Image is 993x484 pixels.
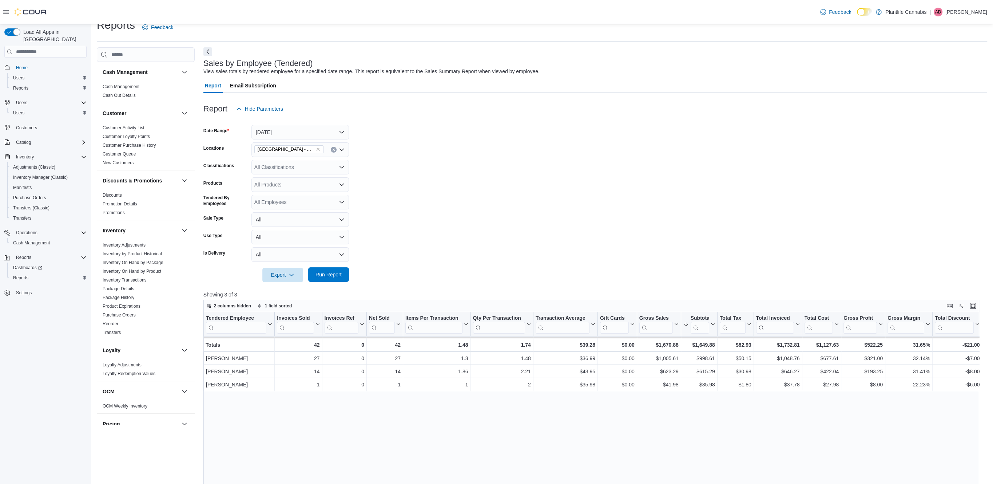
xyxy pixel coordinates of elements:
span: Loyalty Adjustments [103,362,142,368]
a: Product Expirations [103,304,140,309]
p: [PERSON_NAME] [945,8,987,16]
button: Transaction Average [536,315,595,334]
div: $82.93 [719,341,751,349]
a: Inventory On Hand by Package [103,260,163,265]
div: $422.04 [805,367,839,376]
button: 1 field sorted [255,302,295,310]
div: 31.65% [887,341,930,349]
div: 27 [369,354,401,363]
div: Invoices Sold [277,315,314,322]
span: Export [267,268,299,282]
label: Sale Type [203,215,223,221]
div: Subtotal [690,315,709,334]
div: Antoinette De Raucourt [934,8,942,16]
div: 0 [324,354,364,363]
button: Operations [13,228,40,237]
div: 1.48 [473,354,531,363]
span: Promotions [103,210,125,216]
div: Gross Sales [639,315,672,322]
button: Purchase Orders [7,193,90,203]
button: Qty Per Transaction [473,315,531,334]
span: Home [16,65,28,71]
div: Invoices Ref [324,315,358,334]
button: Total Tax [719,315,751,334]
div: Loyalty [97,361,195,381]
a: Transfers [10,214,34,223]
div: Total Invoiced [756,315,794,322]
button: Settings [1,287,90,298]
div: $623.29 [639,367,678,376]
button: Open list of options [339,147,345,153]
a: Inventory On Hand by Product [103,269,161,274]
a: Loyalty Redemption Values [103,371,155,376]
span: Email Subscription [230,78,276,93]
div: $615.29 [683,367,715,376]
div: Items Per Transaction [405,315,462,322]
span: Reports [13,253,87,262]
span: Reports [13,85,28,91]
a: Customer Purchase History [103,143,156,148]
a: Cash Management [103,84,139,89]
button: Invoices Ref [324,315,364,334]
button: Reports [7,273,90,283]
h3: Loyalty [103,347,120,354]
button: Net Sold [369,315,401,334]
h3: Discounts & Promotions [103,177,162,184]
button: Customer [180,109,189,118]
span: Inventory [16,154,34,160]
span: Promotion Details [103,201,137,207]
div: 1.86 [405,367,468,376]
button: Gift Cards [600,315,635,334]
div: Total Discount [935,315,974,322]
span: Users [10,109,87,117]
span: Users [13,98,87,107]
span: 1 field sorted [265,303,292,309]
button: Cash Management [180,68,189,76]
span: Customers [16,125,37,131]
div: $36.99 [536,354,595,363]
div: Tendered Employee [206,315,266,334]
h3: OCM [103,388,115,395]
div: Gift Cards [600,315,629,322]
button: Open list of options [339,164,345,170]
span: Adjustments (Classic) [13,164,55,170]
div: Gift Card Sales [600,315,629,334]
div: 14 [277,367,319,376]
button: Transfers (Classic) [7,203,90,213]
button: 2 columns hidden [204,302,254,310]
span: Operations [16,230,37,236]
button: Reports [1,252,90,263]
a: Inventory by Product Historical [103,251,162,256]
div: Gross Margin [887,315,924,334]
a: Home [13,63,31,72]
div: $0.00 [600,354,635,363]
div: 32.14% [887,354,930,363]
span: Manifests [10,183,87,192]
div: $50.15 [719,354,751,363]
p: Showing 3 of 3 [203,291,987,298]
button: Inventory [1,152,90,162]
span: Transfers [10,214,87,223]
div: 42 [369,341,401,349]
a: Purchase Orders [103,312,136,318]
span: Home [13,63,87,72]
button: All [251,247,349,262]
div: Transaction Average [536,315,589,334]
div: Cash Management [97,82,195,103]
button: Total Cost [804,315,838,334]
button: Transfers [7,213,90,223]
span: Load All Apps in [GEOGRAPHIC_DATA] [20,28,87,43]
div: Invoices Ref [324,315,358,322]
button: Home [1,62,90,72]
div: Subtotal [690,315,709,322]
button: Users [7,108,90,118]
span: Package Details [103,286,134,292]
div: Inventory [97,241,195,340]
span: Customer Activity List [103,125,144,131]
button: Reports [13,253,34,262]
a: Inventory Adjustments [103,243,146,248]
a: Discounts [103,193,122,198]
button: Users [1,98,90,108]
span: Reports [10,274,87,282]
